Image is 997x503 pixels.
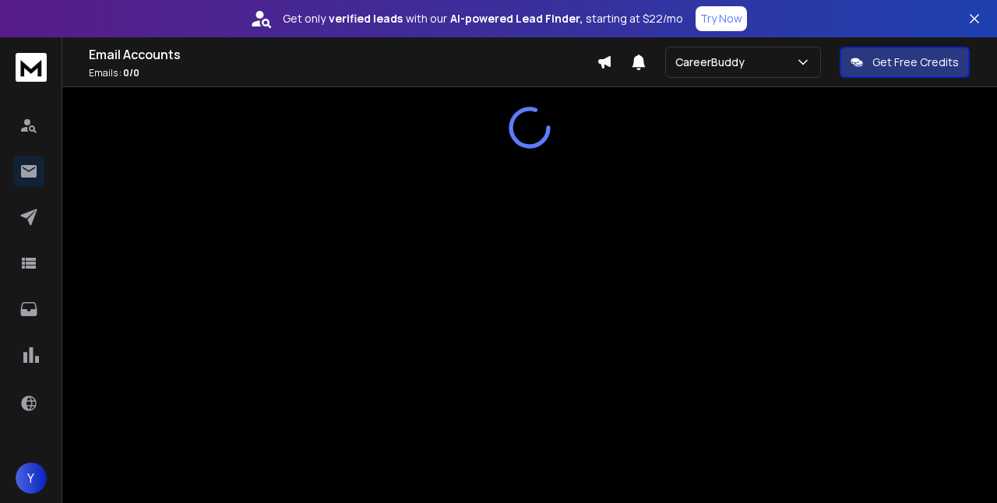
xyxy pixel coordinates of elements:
[16,463,47,494] button: Y
[675,55,751,70] p: CareerBuddy
[16,53,47,82] img: logo
[89,45,597,64] h1: Email Accounts
[700,11,742,26] p: Try Now
[89,67,597,79] p: Emails :
[840,47,970,78] button: Get Free Credits
[450,11,583,26] strong: AI-powered Lead Finder,
[123,66,139,79] span: 0 / 0
[329,11,403,26] strong: verified leads
[283,11,683,26] p: Get only with our starting at $22/mo
[872,55,959,70] p: Get Free Credits
[696,6,747,31] button: Try Now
